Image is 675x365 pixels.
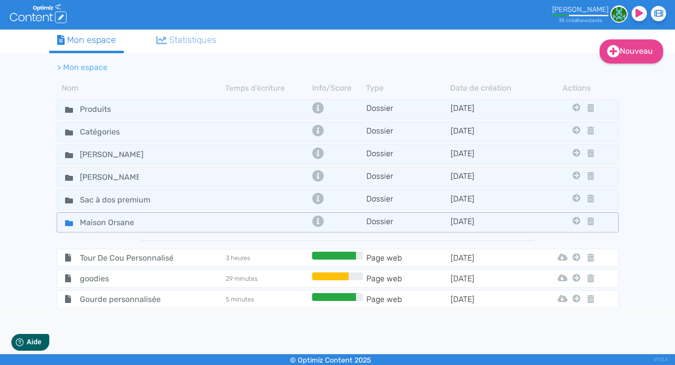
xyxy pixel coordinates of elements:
input: Nom de dossier [72,193,166,207]
td: Page web [365,272,450,285]
td: [DATE] [450,215,534,230]
th: Date de création [450,82,534,94]
span: goodies [72,272,183,285]
nav: breadcrumb [49,56,542,79]
td: Page web [365,252,450,264]
td: Dossier [365,170,450,184]
td: Dossier [365,215,450,230]
td: Dossier [365,102,450,116]
a: Mon espace [49,30,124,53]
li: > Mon espace [57,62,107,73]
div: V1.13.5 [654,354,668,365]
td: 29 minutes [225,272,310,285]
td: [DATE] [450,252,534,264]
th: Type [366,82,450,94]
td: Dossier [365,147,450,162]
a: Statistiques [148,30,224,51]
th: Info/Score [310,82,366,94]
th: Nom [57,82,225,94]
span: Tour De Cou Personnalisé [72,252,183,264]
td: [DATE] [450,293,534,305]
input: Nom de dossier [72,102,146,116]
td: [DATE] [450,272,534,285]
small: 35 crédit restant [559,17,602,24]
td: [DATE] [450,125,534,139]
a: Nouveau [600,39,663,64]
td: [DATE] [450,102,534,116]
input: Nom de dossier [72,215,146,230]
td: 3 heures [225,252,310,264]
td: [DATE] [450,170,534,184]
td: 5 minutes [225,293,310,305]
th: Actions [570,82,583,94]
div: Mon espace [57,33,116,47]
span: s [580,17,582,24]
span: Gourde personnalisée [72,293,183,305]
td: Dossier [365,193,450,207]
th: Temps d'écriture [225,82,310,94]
span: s [600,17,602,24]
td: [DATE] [450,147,534,162]
input: Nom de dossier [72,125,146,139]
input: Nom de dossier [72,170,146,184]
img: 1e30b6080cd60945577255910d948632 [610,5,628,23]
td: Page web [365,293,450,305]
td: Dossier [365,125,450,139]
div: [PERSON_NAME] [552,5,608,14]
input: Nom de dossier [72,147,151,162]
small: © Optimiz Content 2025 [290,356,371,365]
div: Statistiques [156,33,216,47]
td: [DATE] [450,193,534,207]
